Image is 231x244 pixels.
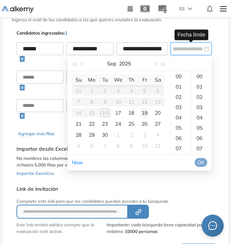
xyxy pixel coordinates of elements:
td: 2025-10-01 [111,129,125,140]
td: 2025-09-22 [85,118,98,129]
h5: Link de invitación [16,186,214,192]
th: Fr [138,74,151,85]
span: Importante: cada búsqueda tiene capacidad para máximo [107,222,214,235]
span: Importar Excel/csv [16,171,54,176]
div: 22 [87,119,96,128]
td: 2025-09-17 [111,107,125,118]
p: Este link tendrá validez siempre que la evaluación esté activa. [16,222,105,235]
div: 21 [74,119,83,128]
div: 03 [191,102,212,112]
b: No nombres las columnas [16,155,70,161]
td: 2025-09-21 [72,118,85,129]
td: 2025-09-19 [138,107,151,118]
div: 24 [114,119,122,128]
div: 19 [140,108,149,117]
button: Sep [107,56,116,71]
td: 2025-09-23 [98,118,111,129]
td: 2025-10-05 [72,140,85,151]
div: 07 [191,143,212,154]
th: Sa [151,74,164,85]
div: 2 [127,130,136,139]
th: Mo [85,74,98,85]
td: 2025-10-03 [138,129,151,140]
div: 5 [74,141,83,150]
th: Tu [98,74,111,85]
p: Candidatos ingresados: [16,30,67,36]
div: 05 [191,123,212,133]
p: Comparte este link para que los candidatos puedan acceder a tu búsqueda. [16,198,214,205]
button: Importar Excel/csv [16,168,54,177]
div: 26 [140,119,149,128]
strong: 10000 personas [125,229,158,234]
td: 2025-10-06 [85,140,98,151]
div: Fecha límite [175,29,208,40]
span: message [208,221,217,230]
b: hasta 5.000 filas por vez [22,162,72,168]
div: 08 [191,154,212,164]
div: 9 [127,141,136,150]
th: Su [72,74,85,85]
div: 25 [127,119,136,128]
td: 2025-09-29 [85,129,98,140]
div: 04 [170,112,191,123]
div: 11 [153,141,162,150]
td: 2025-09-24 [111,118,125,129]
span: 1 [65,30,67,36]
div: 03 [170,102,191,112]
div: 30 [100,130,109,139]
td: 2025-10-11 [151,140,164,151]
td: 2025-09-18 [125,107,138,118]
div: 08 [170,154,191,164]
h5: Importar desde Excel o CSV [16,146,214,152]
div: 02 [191,92,212,102]
h3: Ingresa el mail de los candidatos a los que quieres enviarles la evaluación. [12,17,219,22]
div: 00 [170,71,191,82]
td: 2025-09-28 [72,129,85,140]
div: 3 [140,130,149,139]
div: 01 [191,82,212,92]
td: 2025-10-08 [111,140,125,151]
img: Menu [217,1,230,16]
div: 06 [170,133,191,143]
td: 2025-09-27 [151,118,164,129]
td: 2025-09-25 [125,118,138,129]
button: 2025 [119,56,131,71]
div: 1 [114,130,122,139]
td: 2025-10-10 [138,140,151,151]
div: 05 [170,123,191,133]
span: ES [179,6,185,12]
div: 10 [140,141,149,150]
div: 06 [191,133,212,143]
button: Agregar más filas [18,130,55,137]
div: 7 [100,141,109,150]
div: 4 [153,130,162,139]
p: y respeta el orden: . Podrás importar archivos de . Cada evaluación tiene un . [16,155,214,168]
td: 2025-10-04 [151,129,164,140]
div: 6 [87,141,96,150]
a: Now [72,159,83,166]
div: 17 [114,108,122,117]
div: 28 [74,130,83,139]
div: 23 [100,119,109,128]
button: OK [195,158,207,167]
div: 27 [153,119,162,128]
div: 00 [191,71,212,82]
div: 29 [87,130,96,139]
th: We [111,74,125,85]
td: 2025-09-26 [138,118,151,129]
div: 07 [170,143,191,154]
div: 20 [153,108,162,117]
div: 8 [114,141,122,150]
td: 2025-10-02 [125,129,138,140]
td: 2025-10-09 [125,140,138,151]
img: arrow [188,7,192,10]
div: 01 [170,82,191,92]
div: 04 [191,112,212,123]
th: Th [125,74,138,85]
div: 02 [170,92,191,102]
td: 2025-10-07 [98,140,111,151]
div: 18 [127,108,136,117]
img: Logo [1,6,34,13]
td: 2025-09-30 [98,129,111,140]
td: 2025-09-20 [151,107,164,118]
